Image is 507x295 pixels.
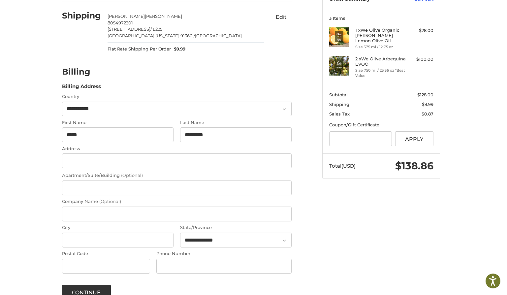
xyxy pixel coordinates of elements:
label: Country [62,93,292,100]
span: [STREET_ADDRESS] [108,26,150,32]
label: Phone Number [156,250,292,257]
span: 91360 / [180,33,195,38]
li: Size 750 ml / 25.36 oz *Best Value! [355,68,406,79]
span: [GEOGRAPHIC_DATA] [195,33,242,38]
label: State/Province [180,224,292,231]
span: 8054972301 [108,20,133,25]
span: $138.86 [395,160,433,172]
h2: Shipping [62,11,101,21]
label: Address [62,146,292,152]
div: Coupon/Gift Certificate [329,122,433,128]
small: (Optional) [99,199,121,204]
button: Apply [395,131,433,146]
button: Open LiveChat chat widget [76,9,84,16]
div: $28.00 [407,27,433,34]
h3: 3 Items [329,16,433,21]
label: Apartment/Suite/Building [62,172,292,179]
h4: 2 x We Olive Arbequina EVOO [355,56,406,67]
label: First Name [62,119,174,126]
h2: Billing [62,67,101,77]
span: / L225 [150,26,162,32]
button: Edit [270,12,292,22]
span: [PERSON_NAME] [108,14,145,19]
label: Postal Code [62,250,150,257]
h4: 1 x We Olive Organic [PERSON_NAME] Lemon Olive Oil [355,27,406,44]
label: Company Name [62,198,292,205]
p: We're away right now. Please check back later! [9,10,75,15]
span: Shipping [329,102,349,107]
span: Sales Tax [329,111,350,116]
legend: Billing Address [62,83,101,93]
li: Size 375 ml / 12.75 oz [355,44,406,50]
span: Total (USD) [329,163,356,169]
span: $9.99 [422,102,433,107]
input: Gift Certificate or Coupon Code [329,131,392,146]
label: Last Name [180,119,292,126]
span: [GEOGRAPHIC_DATA], [108,33,155,38]
span: [PERSON_NAME] [145,14,182,19]
span: Subtotal [329,92,348,97]
span: [US_STATE], [155,33,180,38]
iframe: Google Customer Reviews [453,277,507,295]
label: City [62,224,174,231]
span: $9.99 [171,46,186,52]
span: Flat Rate Shipping Per Order [108,46,171,52]
div: $100.00 [407,56,433,63]
span: $0.87 [422,111,433,116]
span: $128.00 [417,92,433,97]
small: (Optional) [121,173,143,178]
